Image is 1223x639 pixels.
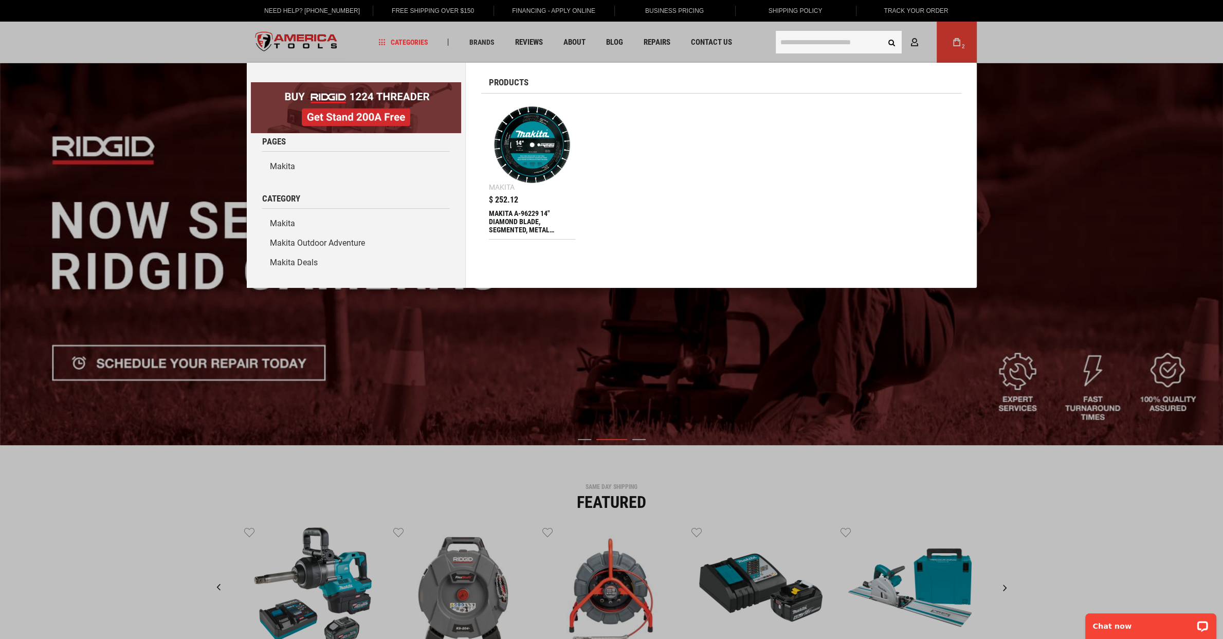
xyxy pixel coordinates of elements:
img: BOGO: Buy RIDGID® 1224 Threader, Get Stand 200A Free! [251,82,461,133]
a: Makita Deals [262,253,450,272]
a: Categories [374,35,432,49]
span: Brands [469,39,494,46]
img: MAKITA A-96229 14 [494,106,571,183]
button: Search [882,32,902,52]
span: Pages [262,137,286,146]
a: Brands [464,35,499,49]
a: Makita Outdoor Adventure [262,233,450,253]
span: Categories [378,39,428,46]
a: Makita [262,157,450,176]
span: Products [489,78,528,87]
span: $ 252.12 [489,196,518,204]
a: MAKITA A-96229 14 Makita $ 252.12 MAKITA A-96229 14" DIAMOND BLADE, SEGMENTED, METAL CUTTING [489,101,576,239]
div: MAKITA A-96229 14 [489,209,576,234]
span: Category [262,194,300,203]
a: BOGO: Buy RIDGID® 1224 Threader, Get Stand 200A Free! [251,82,461,90]
iframe: LiveChat chat widget [1079,607,1223,639]
a: Makita [262,214,450,233]
div: Makita [489,184,515,191]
